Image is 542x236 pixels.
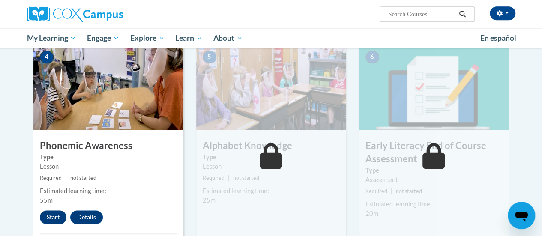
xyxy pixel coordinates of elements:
[203,175,225,181] span: Required
[480,33,516,42] span: En español
[490,6,515,20] button: Account Settings
[196,44,346,130] img: Course Image
[196,139,346,152] h3: Alphabet Knowledge
[175,33,202,43] span: Learn
[21,28,82,48] a: My Learning
[40,186,177,196] div: Estimated learning time:
[27,33,76,43] span: My Learning
[359,139,509,166] h3: Early Literacy End of Course Assessment
[359,44,509,130] img: Course Image
[203,162,340,171] div: Lesson
[21,28,522,48] div: Main menu
[396,188,422,194] span: not started
[365,188,387,194] span: Required
[233,175,259,181] span: not started
[170,28,208,48] a: Learn
[508,202,535,229] iframe: Button to launch messaging window
[365,166,503,175] label: Type
[27,6,181,22] a: Cox Campus
[387,9,456,19] input: Search Courses
[203,152,340,162] label: Type
[365,175,503,185] div: Assessment
[40,51,54,63] span: 4
[203,186,340,196] div: Estimated learning time:
[391,188,392,194] span: |
[40,175,62,181] span: Required
[40,210,66,224] button: Start
[33,139,183,152] h3: Phonemic Awareness
[40,162,177,171] div: Lesson
[27,6,123,22] img: Cox Campus
[40,197,53,204] span: 55m
[456,9,469,19] button: Search
[365,51,379,63] span: 6
[213,33,243,43] span: About
[208,28,248,48] a: About
[70,210,103,224] button: Details
[203,51,216,63] span: 5
[365,200,503,209] div: Estimated learning time:
[203,197,216,204] span: 25m
[475,29,522,47] a: En español
[125,28,170,48] a: Explore
[87,33,119,43] span: Engage
[33,44,183,130] img: Course Image
[65,175,67,181] span: |
[70,175,96,181] span: not started
[40,152,177,162] label: Type
[81,28,125,48] a: Engage
[365,210,378,217] span: 20m
[228,175,230,181] span: |
[130,33,165,43] span: Explore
